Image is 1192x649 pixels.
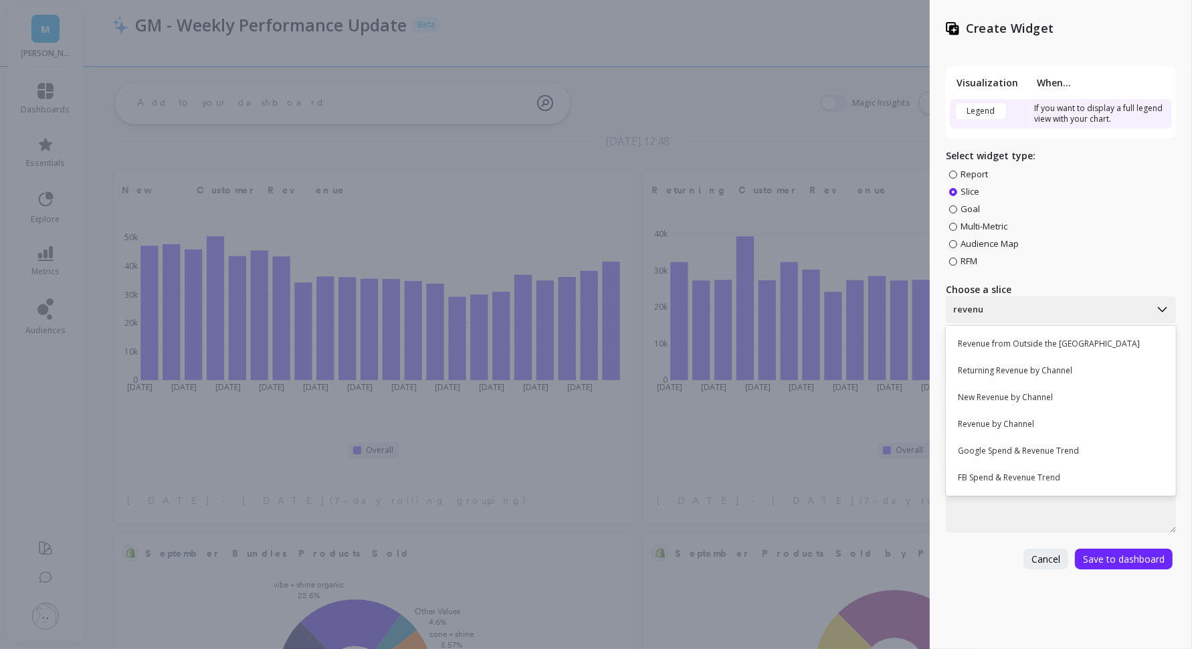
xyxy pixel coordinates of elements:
span: Save to dashboard [1083,553,1165,565]
p: Create Widget [966,20,1054,37]
div: Returning Revenue by Channel [950,359,1169,382]
span: Multi-Metric [961,220,1007,232]
div: Revenue from Outside the [GEOGRAPHIC_DATA] [950,333,1169,355]
button: Save to dashboard [1075,549,1173,569]
td: If you want to display a full legend view with your chart. [1030,99,1172,128]
span: RFM [961,255,977,267]
span: Report [961,168,988,180]
span: Cancel [1031,553,1060,565]
div: Revenue by Channel [950,413,1169,436]
div: FB Spend & Revenue Trend [950,466,1169,489]
p: Select widget type: [946,149,1176,163]
th: Visualization [950,76,1030,89]
div: Google Spend & Revenue Trend [950,440,1169,462]
th: When... [1030,76,1172,89]
span: Slice [961,185,979,197]
span: Audience Map [961,238,1019,250]
label: Choose a slice [946,283,1176,296]
div: Legend [956,103,1006,119]
span: Goal [961,203,980,215]
div: New Revenue by Channel [950,386,1169,409]
button: Cancel [1023,549,1068,569]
